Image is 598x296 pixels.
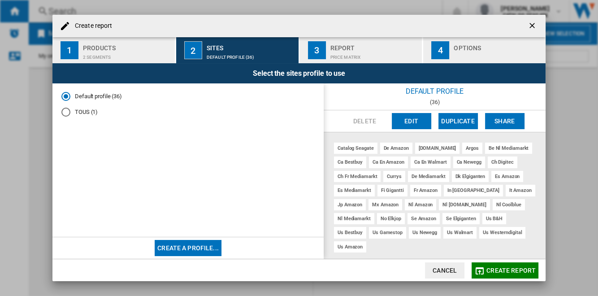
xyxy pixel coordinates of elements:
div: 3 [308,41,326,59]
div: es mediamarkt [334,185,375,196]
button: 4 Options [423,37,546,63]
button: 2 Sites Default profile (36) [176,37,299,63]
span: Create report [486,267,536,274]
div: de amazon [380,143,412,154]
div: Price Matrix [330,50,419,60]
button: Share [485,113,524,129]
ng-md-icon: getI18NText('BUTTONS.CLOSE_DIALOG') [528,21,538,32]
div: es amazon [491,171,523,182]
div: nl [DOMAIN_NAME] [439,199,490,210]
div: dk elgiganten [452,171,489,182]
div: currys [383,171,405,182]
div: us newegg [409,227,441,238]
button: 3 Report Price Matrix [300,37,423,63]
div: in [GEOGRAPHIC_DATA] [444,185,503,196]
div: ca bestbuy [334,157,366,168]
div: 4 [431,41,449,59]
div: ca en walmart [411,157,451,168]
button: Edit [392,113,431,129]
button: Create report [472,262,538,279]
div: Default profile [324,83,546,99]
div: se elgiganten [442,213,480,224]
button: Delete [345,113,385,129]
div: mx amazon [368,199,402,210]
button: getI18NText('BUTTONS.CLOSE_DIALOG') [524,17,542,35]
div: it amazon [506,185,535,196]
div: no elkjop [377,213,405,224]
div: us amazon [334,241,366,252]
div: us walmart [443,227,477,238]
button: Create a profile... [155,240,221,256]
div: 1 [61,41,78,59]
md-radio-button: TOUS (1) [61,108,315,117]
div: Products [83,41,171,50]
div: us westerndigital [479,227,525,238]
div: ca en amazon [369,157,408,168]
div: be nl mediamarkt [485,143,532,154]
div: us b&h [482,213,506,224]
div: fi gigantti [377,185,407,196]
div: ch digitec [488,157,517,168]
h4: Create report [70,22,112,30]
div: Report [330,41,419,50]
div: [DOMAIN_NAME] [415,143,460,154]
div: (36) [324,99,546,105]
div: Default profile (36) [207,50,295,60]
div: 2 [184,41,202,59]
button: Duplicate [438,113,478,129]
div: nl amazon [405,199,436,210]
div: Sites [207,41,295,50]
div: de mediamarkt [408,171,449,182]
div: nl mediamarkt [334,213,374,224]
button: 1 Products 2 segments [52,37,176,63]
div: 2 segments [83,50,171,60]
div: Options [454,41,542,50]
div: us gamestop [369,227,406,238]
div: fr amazon [410,185,441,196]
div: jp amazon [334,199,366,210]
md-radio-button: Default profile (36) [61,92,315,101]
div: ch fr mediamarkt [334,171,381,182]
div: nl coolblue [493,199,525,210]
div: ca newegg [453,157,485,168]
div: us bestbuy [334,227,366,238]
button: Cancel [425,262,464,279]
div: Select the sites profile to use [52,63,546,83]
div: se amazon [407,213,440,224]
div: argos [462,143,482,154]
div: catalog seagate [334,143,377,154]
